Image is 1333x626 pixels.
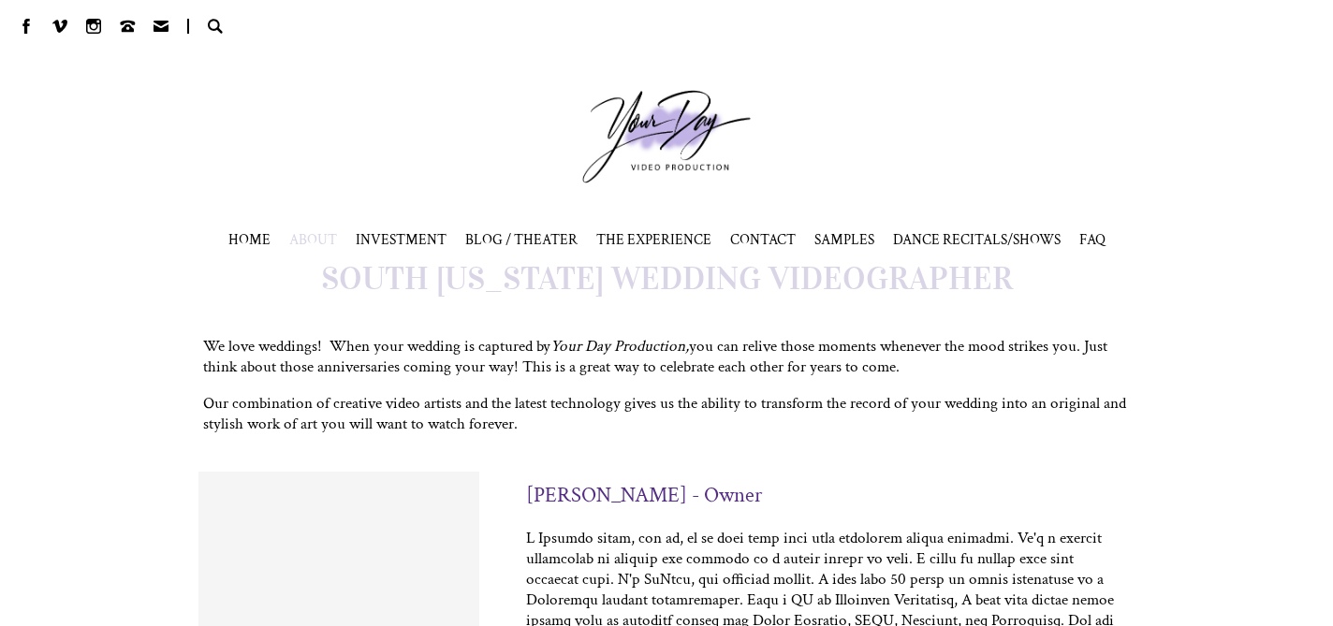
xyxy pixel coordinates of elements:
a: INVESTMENT [356,230,447,249]
h3: [PERSON_NAME] - Owner [526,481,762,509]
span: We love weddings! When your wedding is captured by you can relive those moments whenever the mood... [203,336,1107,377]
span: DANCE RECITALS/SHOWS [893,230,1061,249]
a: FAQ [1079,230,1106,249]
a: ABOUT [289,230,337,249]
em: Your Day Production, [550,336,689,357]
h1: SOUTH [US_STATE] WEDDING VIDEOGRAPHER [198,258,1135,298]
a: HOME [228,230,271,249]
span: Our combination of creative video artists and the latest technology gives us the ability to trans... [203,393,1126,434]
a: Your Day Production Logo [554,62,779,211]
a: BLOG / THEATER [465,230,578,249]
a: THE EXPERIENCE [596,230,711,249]
span: SAMPLES [814,230,874,249]
a: CONTACT [730,230,796,249]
